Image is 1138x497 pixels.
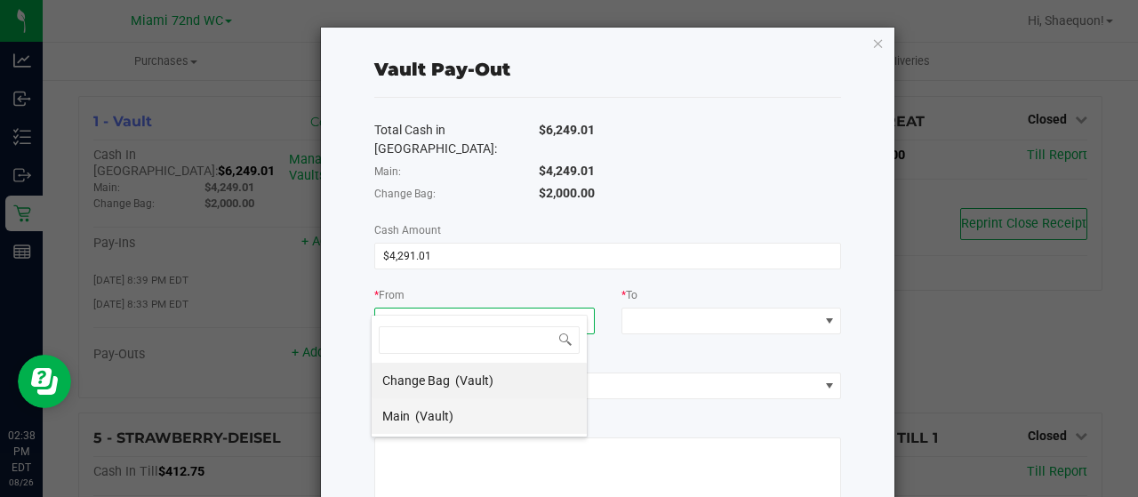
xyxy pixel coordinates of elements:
[374,165,401,178] span: Main:
[539,186,595,200] span: $2,000.00
[539,164,595,178] span: $4,249.01
[374,287,405,303] label: From
[374,224,441,236] span: Cash Amount
[374,188,436,200] span: Change Bag:
[382,409,410,423] span: Main
[18,355,71,408] iframe: Resource center
[415,409,453,423] span: (Vault)
[621,287,637,303] label: To
[455,373,493,388] span: (Vault)
[539,123,595,137] span: $6,249.01
[382,373,450,388] span: Change Bag
[374,123,497,156] span: Total Cash in [GEOGRAPHIC_DATA]:
[374,56,510,83] div: Vault Pay-Out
